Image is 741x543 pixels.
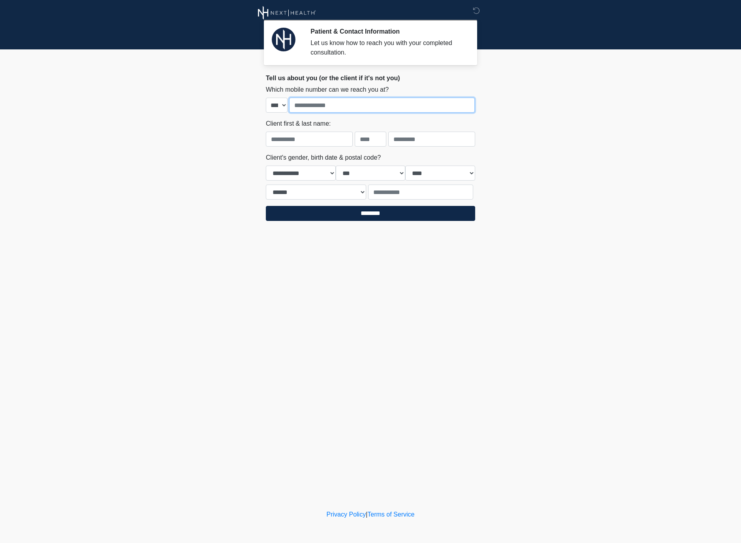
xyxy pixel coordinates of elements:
[367,511,414,518] a: Terms of Service
[327,511,366,518] a: Privacy Policy
[310,38,463,57] div: Let us know how to reach you with your completed consultation.
[366,511,367,518] a: |
[266,119,331,128] label: Client first & last name:
[258,6,316,20] img: Next Health Wellness Logo
[266,85,389,94] label: Which mobile number can we reach you at?
[266,74,475,82] h2: Tell us about you (or the client if it's not you)
[310,28,463,35] h2: Patient & Contact Information
[272,28,295,51] img: Agent Avatar
[266,153,381,162] label: Client's gender, birth date & postal code?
